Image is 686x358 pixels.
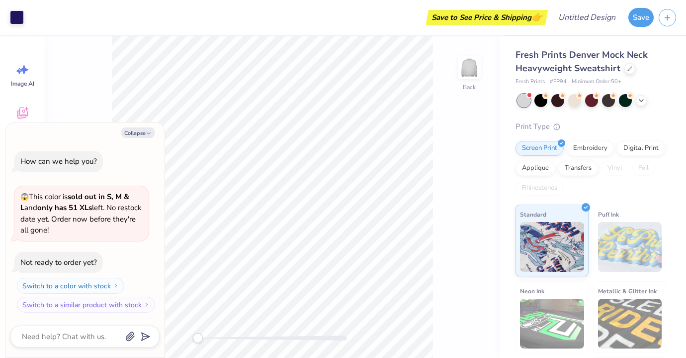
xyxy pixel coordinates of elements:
[20,192,142,236] span: This color is and left. No restock date yet. Order now before they're all gone!
[567,141,614,156] div: Embroidery
[598,299,662,349] img: Metallic & Glitter Ink
[520,286,544,296] span: Neon Ink
[520,209,546,220] span: Standard
[459,58,479,78] img: Back
[37,203,92,213] strong: only has 51 XLs
[520,299,584,349] img: Neon Ink
[572,78,621,86] span: Minimum Order: 50 +
[20,192,29,202] span: 😱
[515,121,666,132] div: Print Type
[113,283,119,289] img: Switch to a color with stock
[144,302,150,308] img: Switch to a similar product with stock
[463,83,476,92] div: Back
[632,161,655,176] div: Foil
[429,10,545,25] div: Save to See Price & Shipping
[598,286,657,296] span: Metallic & Glitter Ink
[531,11,542,23] span: 👉
[550,7,623,27] input: Untitled Design
[598,222,662,272] img: Puff Ink
[121,127,155,138] button: Collapse
[598,209,619,220] span: Puff Ink
[17,278,124,294] button: Switch to a color with stock
[515,181,564,196] div: Rhinestones
[550,78,567,86] span: # FP94
[515,49,648,74] span: Fresh Prints Denver Mock Neck Heavyweight Sweatshirt
[193,333,203,343] div: Accessibility label
[11,80,34,88] span: Image AI
[515,78,545,86] span: Fresh Prints
[20,192,129,213] strong: sold out in S, M & L
[20,257,97,267] div: Not ready to order yet?
[558,161,598,176] div: Transfers
[17,297,155,313] button: Switch to a similar product with stock
[628,8,654,27] button: Save
[515,161,555,176] div: Applique
[617,141,665,156] div: Digital Print
[515,141,564,156] div: Screen Print
[601,161,629,176] div: Vinyl
[520,222,584,272] img: Standard
[20,156,97,166] div: How can we help you?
